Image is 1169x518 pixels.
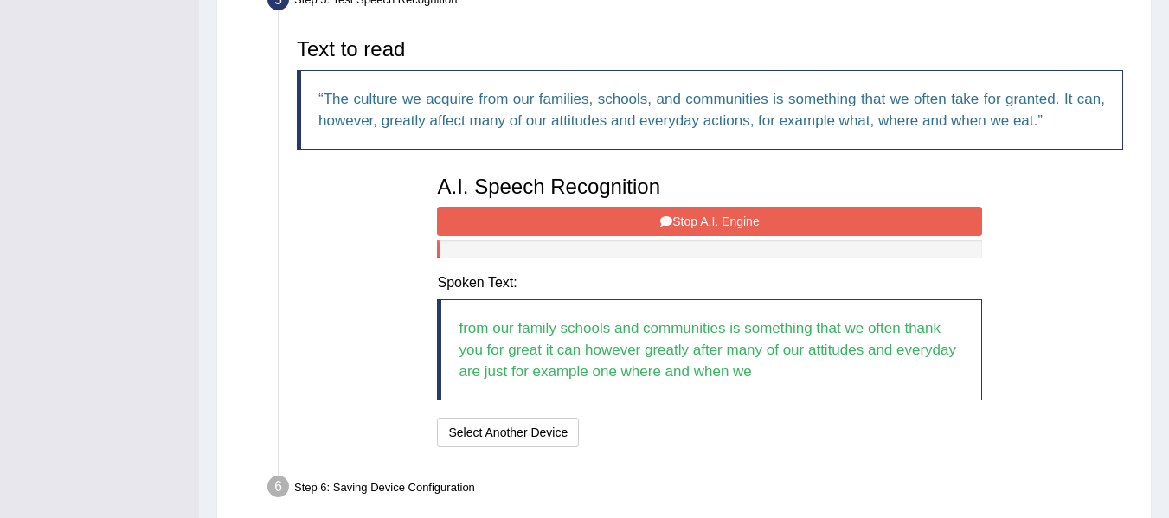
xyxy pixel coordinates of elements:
[437,418,579,447] button: Select Another Device
[437,299,982,400] blockquote: from our family schools and communities is something that we often thank you for great it can how...
[260,470,1143,508] div: Step 6: Saving Device Configuration
[297,38,1123,61] h3: Text to read
[437,275,982,291] h4: Spoken Text:
[437,207,982,236] button: Stop A.I. Engine
[437,176,982,198] h3: A.I. Speech Recognition
[318,91,1105,129] q: The culture we acquire from our families, schools, and communities is something that we often tak...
